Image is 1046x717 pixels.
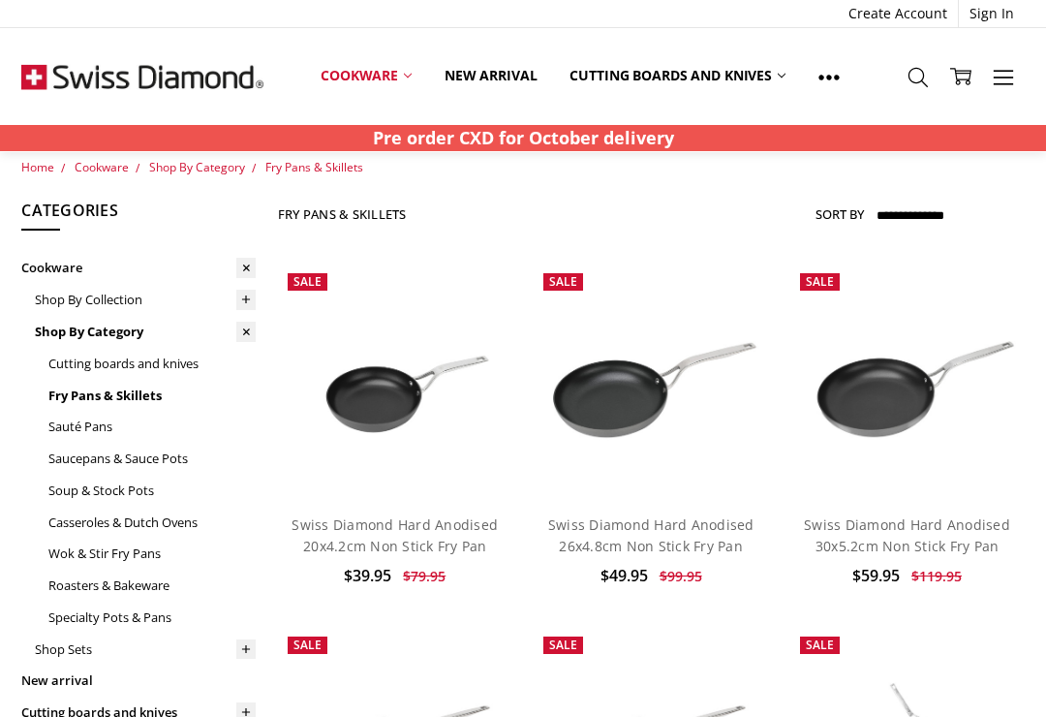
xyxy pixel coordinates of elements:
a: Swiss Diamond Hard Anodised 20x4.2cm Non Stick Fry Pan [292,515,498,555]
strong: Pre order CXD for October delivery [373,126,674,149]
img: Free Shipping On Every Order [21,28,263,125]
a: Wok & Stir Fry Pans [48,538,256,570]
a: Swiss Diamond Hard Anodised 30x5.2cm Non Stick Fry Pan [804,515,1010,555]
span: Sale [806,637,834,653]
span: Sale [806,273,834,290]
a: Shop By Category [35,316,256,348]
a: Swiss Diamond Hard Anodised 26x4.8cm Non Stick Fry Pan [548,515,754,555]
a: Swiss Diamond Hard Anodised 26x4.8cm Non Stick Fry Pan [534,264,768,498]
span: $79.95 [403,567,446,585]
a: Shop By Collection [35,284,256,316]
a: Shop By Category [149,159,245,175]
a: New arrival [428,54,553,97]
a: Shop Sets [35,634,256,666]
h5: Categories [21,199,256,232]
a: Swiss Diamond Hard Anodised 20x4.2cm Non Stick Fry Pan [278,264,512,498]
span: Sale [549,637,577,653]
a: Sauté Pans [48,411,256,443]
a: Specialty Pots & Pans [48,602,256,634]
a: Swiss Diamond Hard Anodised 30x5.2cm Non Stick Fry Pan [790,264,1025,498]
span: $119.95 [911,567,962,585]
a: Show All [802,54,856,98]
a: Cookware [75,159,129,175]
label: Sort By [815,199,864,230]
img: Swiss Diamond Hard Anodised 26x4.8cm Non Stick Fry Pan [534,302,768,458]
span: $59.95 [852,565,900,586]
span: Sale [293,637,322,653]
img: Swiss Diamond Hard Anodised 30x5.2cm Non Stick Fry Pan [790,302,1025,458]
a: Cookware [304,54,428,97]
span: $39.95 [344,565,391,586]
img: Swiss Diamond Hard Anodised 20x4.2cm Non Stick Fry Pan [278,302,512,458]
a: Casseroles & Dutch Ovens [48,507,256,539]
a: Saucepans & Sauce Pots [48,443,256,475]
a: Cutting boards and knives [48,348,256,380]
a: New arrival [21,665,256,697]
span: $49.95 [600,565,648,586]
a: Soup & Stock Pots [48,475,256,507]
h1: Fry Pans & Skillets [278,206,407,222]
span: Sale [293,273,322,290]
a: Cutting boards and knives [553,54,802,97]
a: Roasters & Bakeware [48,570,256,602]
span: Sale [549,273,577,290]
a: Cookware [21,253,256,285]
a: Fry Pans & Skillets [265,159,363,175]
span: $99.95 [660,567,702,585]
a: Home [21,159,54,175]
a: Fry Pans & Skillets [48,380,256,412]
